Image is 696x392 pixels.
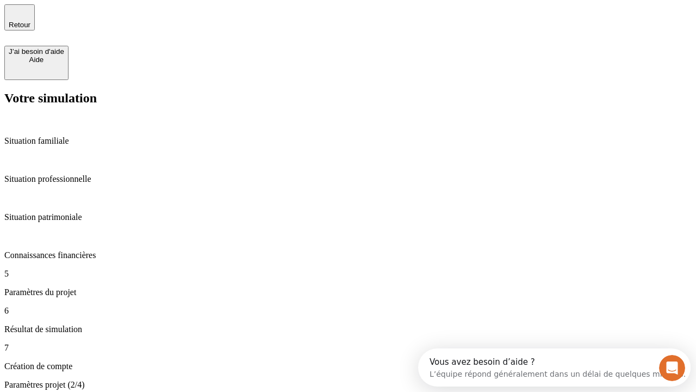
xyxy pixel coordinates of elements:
[4,380,692,390] p: Paramètres projet (2/4)
[4,4,35,30] button: Retour
[11,9,268,18] div: Vous avez besoin d’aide ?
[659,355,685,381] iframe: Intercom live chat
[4,4,300,34] div: Ouvrir le Messenger Intercom
[4,306,692,316] p: 6
[4,287,692,297] p: Paramètres du projet
[9,47,64,56] div: J’ai besoin d'aide
[418,348,691,387] iframe: Intercom live chat discovery launcher
[4,324,692,334] p: Résultat de simulation
[4,269,692,279] p: 5
[4,136,692,146] p: Situation familiale
[4,362,692,371] p: Création de compte
[9,21,30,29] span: Retour
[4,250,692,260] p: Connaissances financières
[11,18,268,29] div: L’équipe répond généralement dans un délai de quelques minutes.
[4,174,692,184] p: Situation professionnelle
[4,46,69,80] button: J’ai besoin d'aideAide
[4,212,692,222] p: Situation patrimoniale
[4,343,692,353] p: 7
[4,91,692,106] h2: Votre simulation
[9,56,64,64] div: Aide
